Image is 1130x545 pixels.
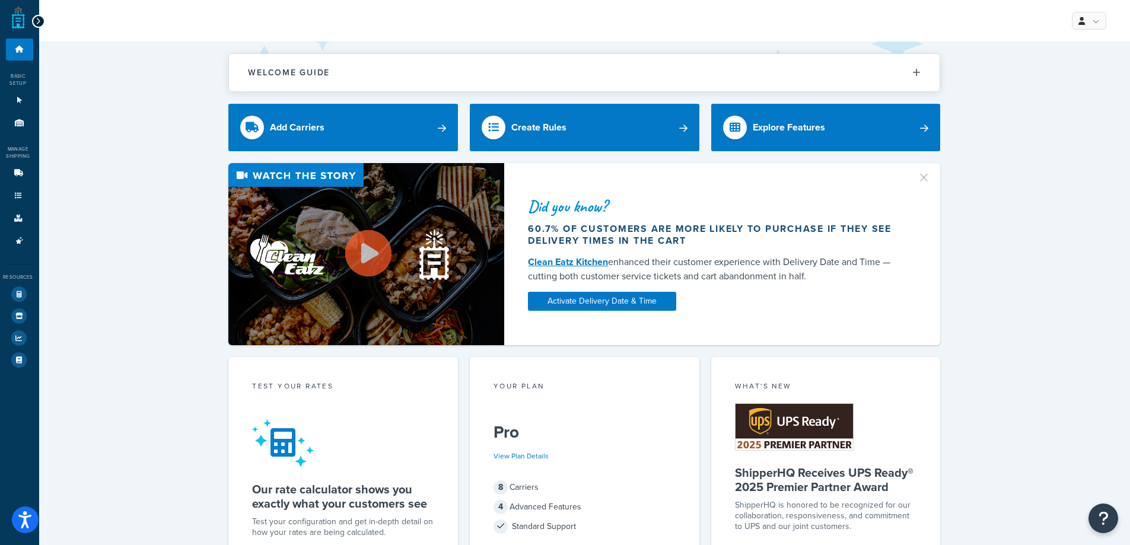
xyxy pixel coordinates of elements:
[735,466,917,494] h5: ShipperHQ Receives UPS Ready® 2025 Premier Partner Award
[6,230,33,252] li: Advanced Features
[248,68,330,77] h2: Welcome Guide
[528,255,903,283] div: enhanced their customer experience with Delivery Date and Time — cutting both customer service ti...
[511,119,566,136] div: Create Rules
[6,283,33,305] li: Test Your Rates
[753,119,825,136] div: Explore Features
[228,104,458,151] a: Add Carriers
[494,381,676,394] div: Your Plan
[470,104,699,151] a: Create Rules
[494,451,549,461] a: View Plan Details
[494,500,508,514] span: 4
[528,223,903,247] div: 60.7% of customers are more likely to purchase if they see delivery times in the cart
[735,500,917,532] p: ShipperHQ is honored to be recognized for our collaboration, responsiveness, and commitment to UP...
[528,198,903,215] div: Did you know?
[6,90,33,111] li: Websites
[6,162,33,184] li: Carriers
[252,482,434,511] h5: Our rate calculator shows you exactly what your customers see
[6,349,33,371] li: Help Docs
[6,327,33,349] li: Analytics
[252,381,434,394] div: Test your rates
[1088,503,1118,533] button: Open Resource Center
[6,305,33,327] li: Marketplace
[228,163,504,345] img: Video thumbnail
[6,112,33,134] li: Origins
[229,54,940,91] button: Welcome Guide
[494,479,676,496] div: Carriers
[494,499,676,515] div: Advanced Features
[6,185,33,207] li: Shipping Rules
[711,104,941,151] a: Explore Features
[494,423,676,442] h5: Pro
[528,255,608,269] a: Clean Eatz Kitchen
[735,381,917,394] div: What's New
[252,517,434,538] div: Test your configuration and get in-depth detail on how your rates are being calculated.
[270,119,324,136] div: Add Carriers
[6,39,33,60] li: Dashboard
[494,480,508,495] span: 8
[528,292,676,311] a: Activate Delivery Date & Time
[494,518,676,535] div: Standard Support
[6,208,33,230] li: Boxes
